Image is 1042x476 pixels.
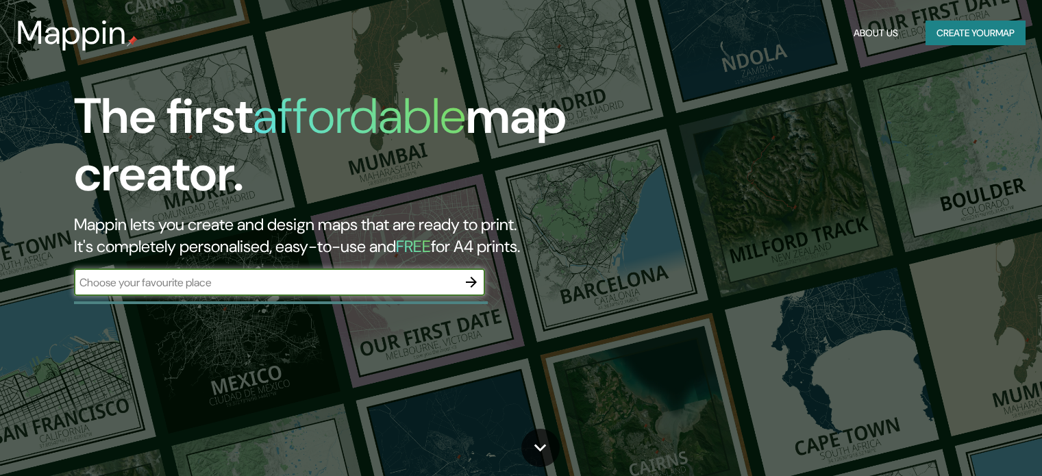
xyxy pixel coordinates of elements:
h5: FREE [396,236,431,257]
h2: Mappin lets you create and design maps that are ready to print. It's completely personalised, eas... [74,214,595,258]
img: mappin-pin [127,36,138,47]
button: Create yourmap [926,21,1026,46]
h1: The first map creator. [74,88,595,214]
button: About Us [848,21,904,46]
h3: Mappin [16,14,127,52]
input: Choose your favourite place [74,275,458,290]
h1: affordable [253,84,466,148]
